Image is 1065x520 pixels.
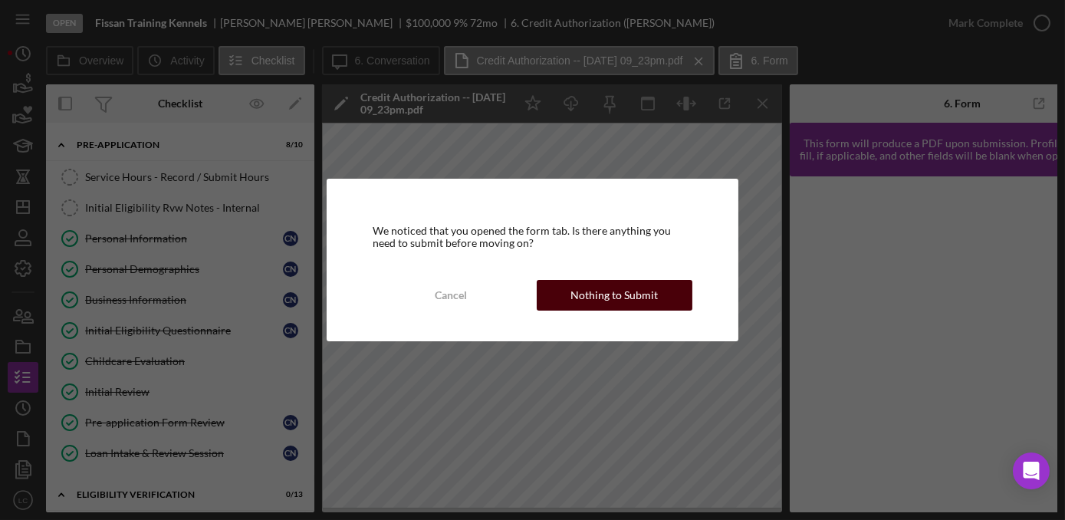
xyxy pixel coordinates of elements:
[373,280,528,311] button: Cancel
[435,280,467,311] div: Cancel
[1013,453,1050,489] div: Open Intercom Messenger
[537,280,692,311] button: Nothing to Submit
[373,225,692,249] div: We noticed that you opened the form tab. Is there anything you need to submit before moving on?
[570,280,658,311] div: Nothing to Submit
